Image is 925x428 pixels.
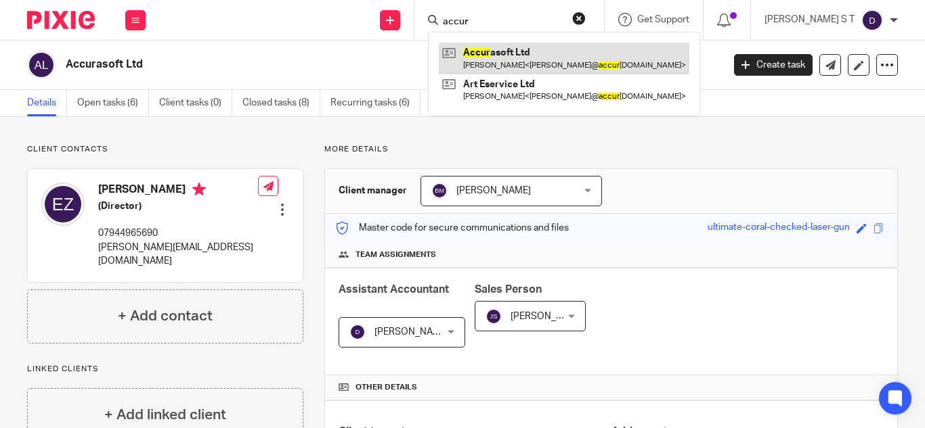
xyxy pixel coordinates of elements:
span: Get Support [637,15,689,24]
i: Primary [192,183,206,196]
span: [PERSON_NAME] S T [374,327,465,337]
img: svg%3E [41,183,85,226]
p: [PERSON_NAME][EMAIL_ADDRESS][DOMAIN_NAME] [98,241,258,268]
img: Pixie [27,11,95,29]
a: Open tasks (6) [77,90,149,116]
a: Client tasks (0) [159,90,232,116]
p: [PERSON_NAME] S T [765,13,855,26]
img: svg%3E [431,183,448,199]
h3: Client manager [339,184,407,197]
span: Team assignments [356,249,436,260]
h4: [PERSON_NAME] [98,183,258,199]
p: Master code for secure communications and files [335,221,569,235]
h2: Accurasoft Ltd [66,57,584,72]
img: svg%3E [861,9,883,31]
a: Create task [734,54,813,76]
img: svg%3E [486,308,502,325]
h4: + Add linked client [104,404,226,425]
span: [PERSON_NAME] [456,186,531,195]
p: More details [324,144,898,155]
button: Clear [572,11,586,25]
span: Sales Person [475,284,542,295]
a: Closed tasks (8) [242,90,320,116]
h4: + Add contact [118,306,213,327]
p: Client contacts [27,144,303,155]
span: Assistant Accountant [339,284,449,295]
input: Search [442,16,563,28]
span: Other details [356,382,417,393]
p: Linked clients [27,364,303,375]
a: Recurring tasks (6) [330,90,421,116]
a: Details [27,90,67,116]
h5: (Director) [98,199,258,213]
div: ultimate-coral-checked-laser-gun [708,220,850,236]
img: svg%3E [349,324,366,340]
img: svg%3E [27,51,56,79]
span: [PERSON_NAME] [511,312,585,321]
p: 07944965690 [98,227,258,240]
